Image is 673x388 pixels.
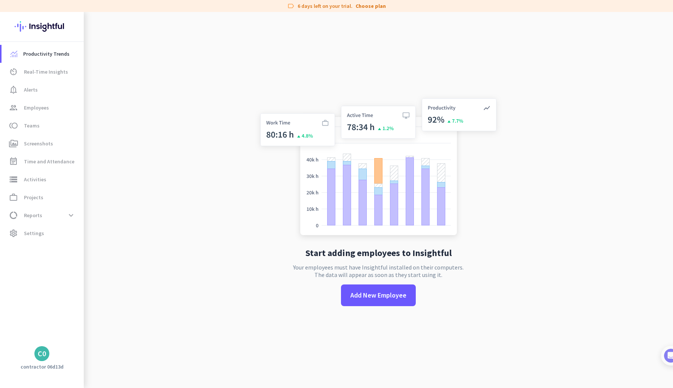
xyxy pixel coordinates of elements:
span: Real-Time Insights [24,67,68,76]
img: no-search-results [255,94,502,243]
a: menu-itemProductivity Trends [1,45,84,63]
span: Screenshots [24,139,53,148]
span: Add New Employee [350,290,406,300]
img: menu-item [10,50,17,57]
a: data_usageReportsexpand_more [1,206,84,224]
span: Activities [24,175,46,184]
a: av_timerReal-Time Insights [1,63,84,81]
p: Your employees must have Insightful installed on their computers. The data will appear as soon as... [293,264,464,278]
span: Settings [24,229,44,238]
a: storageActivities [1,170,84,188]
a: work_outlineProjects [1,188,84,206]
i: label [287,2,295,10]
i: perm_media [9,139,18,148]
i: av_timer [9,67,18,76]
span: Alerts [24,85,38,94]
button: Add New Employee [341,284,416,306]
span: Projects [24,193,43,202]
span: Time and Attendance [24,157,74,166]
a: Choose plan [356,2,386,10]
a: perm_mediaScreenshots [1,135,84,153]
h2: Start adding employees to Insightful [305,249,452,258]
i: work_outline [9,193,18,202]
button: expand_more [64,209,78,222]
span: Employees [24,103,49,112]
i: data_usage [9,211,18,220]
i: settings [9,229,18,238]
img: Insightful logo [15,12,69,41]
i: notification_important [9,85,18,94]
i: storage [9,175,18,184]
div: C0 [38,350,46,357]
a: tollTeams [1,117,84,135]
a: groupEmployees [1,99,84,117]
i: toll [9,121,18,130]
span: Teams [24,121,40,130]
a: settingsSettings [1,224,84,242]
a: event_noteTime and Attendance [1,153,84,170]
span: Reports [24,211,42,220]
i: group [9,103,18,112]
a: notification_importantAlerts [1,81,84,99]
i: event_note [9,157,18,166]
span: Productivity Trends [23,49,70,58]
